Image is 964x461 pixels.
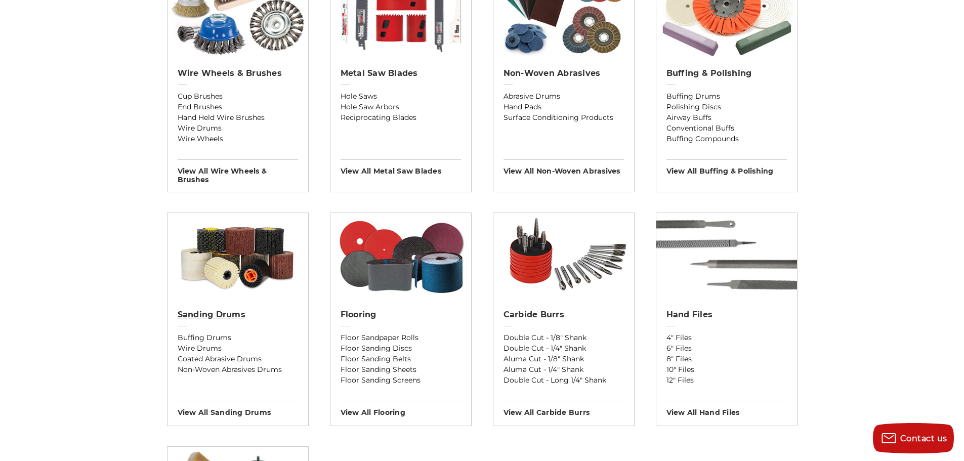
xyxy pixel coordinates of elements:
a: End Brushes [178,102,298,112]
a: Buffing Drums [666,91,787,102]
h2: Hand Files [666,310,787,320]
a: Reciprocating Blades [341,112,461,123]
a: Polishing Discs [666,102,787,112]
h2: Wire Wheels & Brushes [178,68,298,78]
a: 12" Files [666,375,787,386]
a: Cup Brushes [178,91,298,102]
a: Surface Conditioning Products [504,112,624,123]
a: Aluma Cut - 1/4" Shank [504,364,624,375]
h3: View All carbide burrs [504,401,624,417]
h2: Non-woven Abrasives [504,68,624,78]
a: Floor Sanding Belts [341,354,461,364]
a: Buffing Compounds [666,134,787,144]
a: Floor Sanding Sheets [341,364,461,375]
a: Double Cut - 1/4" Shank [504,343,624,354]
a: Floor Sanding Discs [341,343,461,354]
h3: View All flooring [341,401,461,417]
a: Airway Buffs [666,112,787,123]
img: Carbide Burrs [493,213,634,299]
a: Hole Saws [341,91,461,102]
a: Non-Woven Abrasives Drums [178,364,298,375]
h3: View All buffing & polishing [666,159,787,176]
a: 8" Files [666,354,787,364]
h3: View All non-woven abrasives [504,159,624,176]
img: Hand Files [656,213,797,299]
h2: Carbide Burrs [504,310,624,320]
a: Double Cut - 1/8" Shank [504,332,624,343]
a: 6" Files [666,343,787,354]
a: Wire Wheels [178,134,298,144]
h3: View All hand files [666,401,787,417]
a: 4" Files [666,332,787,343]
a: Abrasive Drums [504,91,624,102]
a: Double Cut - Long 1/4" Shank [504,375,624,386]
h2: Buffing & Polishing [666,68,787,78]
a: Hole Saw Arbors [341,102,461,112]
span: Contact us [900,434,947,443]
a: Wire Drums [178,343,298,354]
button: Contact us [873,423,954,453]
a: Floor Sanding Screens [341,375,461,386]
a: Hand Pads [504,102,624,112]
a: Aluma Cut - 1/8" Shank [504,354,624,364]
h2: Flooring [341,310,461,320]
h2: Sanding Drums [178,310,298,320]
a: Buffing Drums [178,332,298,343]
h2: Metal Saw Blades [341,68,461,78]
h3: View All wire wheels & brushes [178,159,298,184]
a: Floor Sandpaper Rolls [341,332,461,343]
h3: View All sanding drums [178,401,298,417]
a: Coated Abrasive Drums [178,354,298,364]
a: 10" Files [666,364,787,375]
img: Flooring [330,213,471,299]
a: Wire Drums [178,123,298,134]
h3: View All metal saw blades [341,159,461,176]
a: Conventional Buffs [666,123,787,134]
img: Sanding Drums [167,213,308,299]
a: Hand Held Wire Brushes [178,112,298,123]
